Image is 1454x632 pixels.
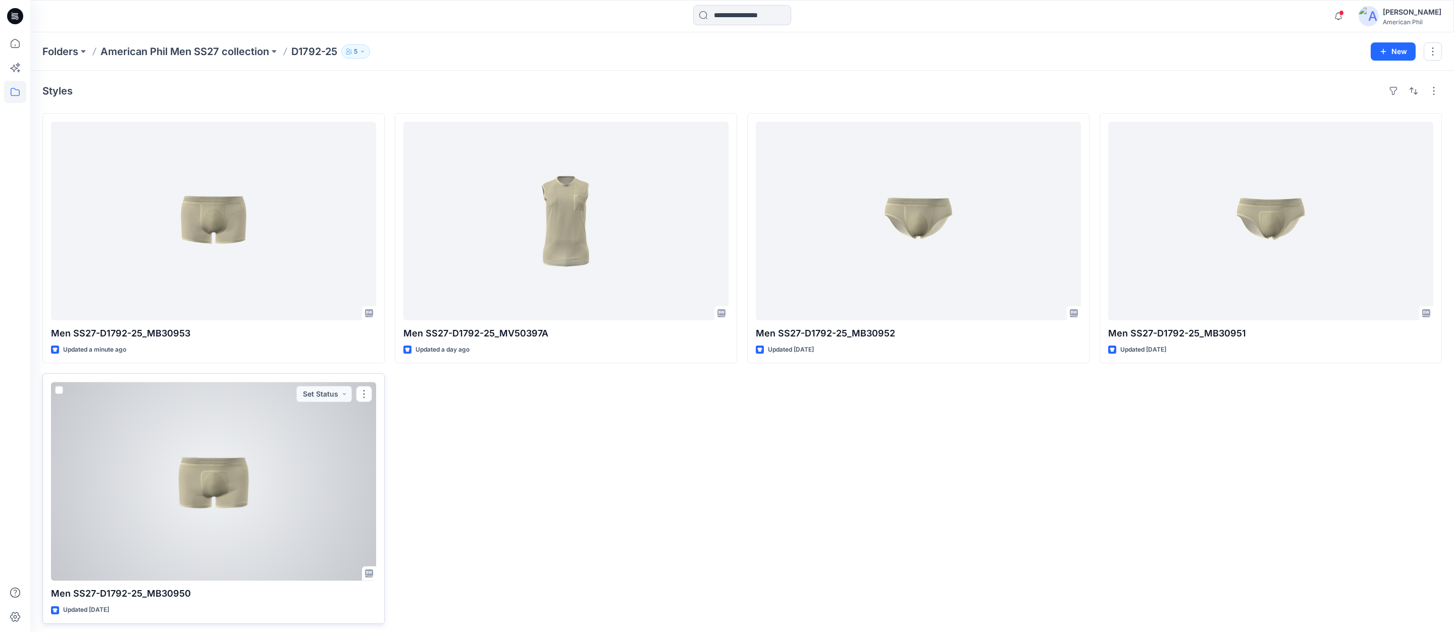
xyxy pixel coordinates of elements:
a: Men SS27-D1792-25_MV50397A [403,122,729,320]
p: 5 [354,46,357,57]
p: Updated [DATE] [1120,345,1166,355]
p: Men SS27-D1792-25_MB30950 [51,587,376,601]
p: Men SS27-D1792-25_MB30953 [51,326,376,341]
a: Men SS27-D1792-25_MB30952 [756,122,1081,320]
p: Men SS27-D1792-25_MB30951 [1108,326,1433,341]
p: Men SS27-D1792-25_MB30952 [756,326,1081,341]
p: Updated a day ago [416,345,470,355]
h4: Styles [42,85,73,97]
a: Folders [42,44,78,59]
a: Men SS27-D1792-25_MB30951 [1108,122,1433,320]
p: Updated a minute ago [63,345,126,355]
img: avatar [1359,6,1379,26]
p: Men SS27-D1792-25_MV50397A [403,326,729,341]
p: Updated [DATE] [63,605,109,615]
div: [PERSON_NAME] [1383,6,1441,18]
p: Updated [DATE] [768,345,814,355]
button: New [1371,42,1416,61]
a: American Phil Men SS27 collection [100,44,269,59]
div: American Phil [1383,18,1441,26]
button: 5 [341,44,370,59]
a: Men SS27-D1792-25_MB30953 [51,122,376,320]
a: Men SS27-D1792-25_MB30950 [51,382,376,580]
p: D1792-25 [291,44,337,59]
